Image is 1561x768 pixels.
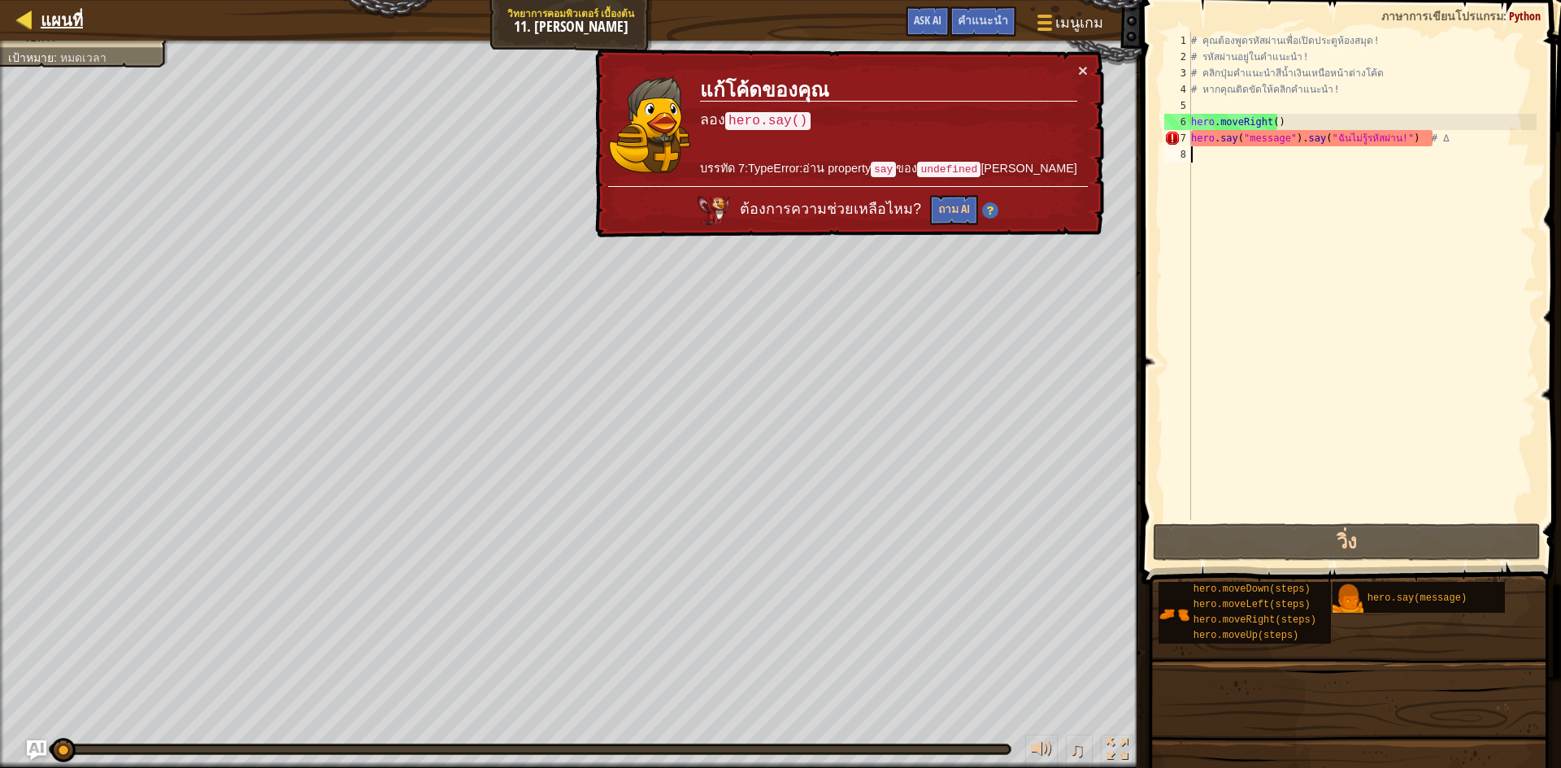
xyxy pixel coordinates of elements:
[1194,599,1311,610] span: hero.moveLeft(steps)
[739,200,924,219] span: ต้องการความช่วยเหลือไหม?
[1381,8,1503,24] span: ภาษาการเขียนโปรแกรม
[1164,65,1191,81] div: 3
[1194,614,1316,626] span: hero.moveRight(steps)
[1066,735,1094,768] button: ♫
[1159,599,1189,630] img: portrait.png
[981,204,998,220] img: Hint
[1164,114,1191,130] div: 6
[958,12,1008,28] span: คำแนะนำ
[1503,8,1509,24] span: :
[60,51,107,64] span: หมดเวลา
[27,740,46,760] button: Ask AI
[701,77,1078,105] h3: แก้โค้ดของคุณ
[33,9,83,31] a: แผนที่
[1164,98,1191,114] div: 5
[725,111,811,129] code: hero.say()
[914,12,941,28] span: Ask AI
[917,163,981,179] code: undefined
[609,72,692,171] img: duck_tharin2.png
[1333,584,1363,614] img: portrait.png
[1368,592,1467,604] span: hero.say(message)
[1164,146,1191,163] div: 8
[1069,737,1085,761] span: ♫
[1101,735,1133,768] button: สลับเป็นเต็มจอ
[41,9,83,31] span: แผนที่
[700,108,1077,134] p: ลอง
[1194,584,1311,595] span: hero.moveDown(steps)
[1079,65,1089,82] button: ×
[1164,49,1191,65] div: 2
[1153,523,1541,561] button: วิ่ง
[1024,7,1113,45] button: เมนูเกม
[1055,12,1103,33] span: เมนูเกม
[1025,735,1058,768] button: ปรับระดับเสียง
[929,197,977,228] button: ถาม AI
[1164,33,1191,49] div: 1
[1164,81,1191,98] div: 4
[1509,8,1541,24] span: Python
[1194,630,1299,641] span: hero.moveUp(steps)
[1164,130,1191,146] div: 7
[700,158,1077,180] p: บรรทัด 7:TypeError:อ่าน property ของ [PERSON_NAME]
[54,51,60,64] span: :
[871,162,897,177] code: say
[697,193,729,223] img: AI
[8,51,54,64] span: เป้าหมาย
[906,7,950,37] button: Ask AI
